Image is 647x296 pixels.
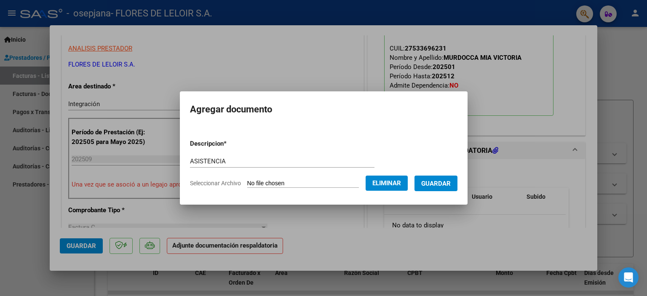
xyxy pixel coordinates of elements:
[372,179,401,187] span: Eliminar
[414,176,457,191] button: Guardar
[618,267,639,288] div: Open Intercom Messenger
[190,180,241,187] span: Seleccionar Archivo
[421,180,451,187] span: Guardar
[366,176,408,191] button: Eliminar
[190,101,457,117] h2: Agregar documento
[190,139,270,149] p: Descripcion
